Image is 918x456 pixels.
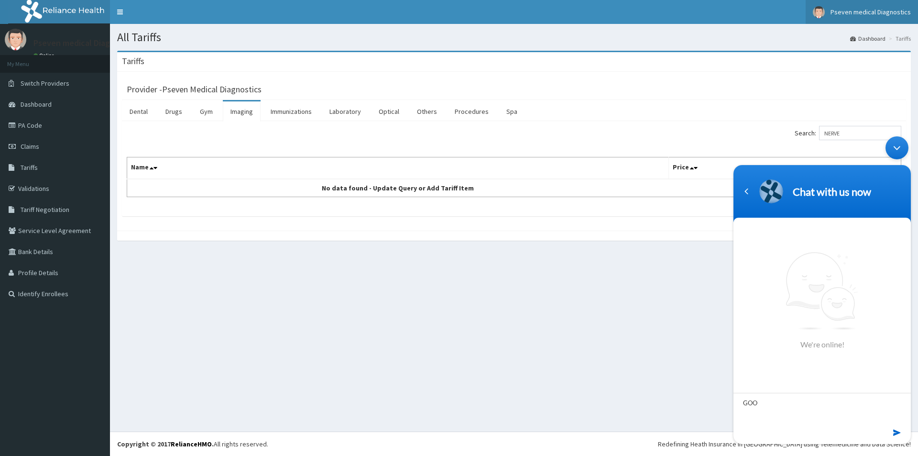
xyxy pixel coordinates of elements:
h1: All Tariffs [117,31,911,44]
img: User Image [5,29,26,50]
a: Others [409,101,445,122]
a: Imaging [223,101,261,122]
a: Laboratory [322,101,369,122]
a: Drugs [158,101,190,122]
a: Dashboard [850,34,885,43]
a: Optical [371,101,407,122]
span: Pseven medical Diagnostics [831,8,911,16]
span: Tariffs [21,163,38,172]
span: Tariff Negotiation [21,205,69,214]
span: Switch Providers [21,79,69,88]
span: Dashboard [21,100,52,109]
a: RelianceHMO [171,440,212,448]
label: Search: [795,126,901,140]
a: Online [33,52,56,59]
th: Price [669,157,901,179]
a: Gym [192,101,220,122]
a: Dental [122,101,155,122]
th: Name [127,157,669,179]
h3: Tariffs [122,57,144,66]
a: Immunizations [263,101,319,122]
footer: All rights reserved. [110,432,918,456]
li: Tariffs [886,34,911,43]
strong: Copyright © 2017 . [117,440,214,448]
h3: Provider - Pseven Medical Diagnostics [127,85,262,94]
input: Search: [819,126,901,140]
iframe: SalesIQ Chatwindow [729,132,916,449]
span: Claims [21,142,39,151]
div: Redefining Heath Insurance in [GEOGRAPHIC_DATA] using Telemedicine and Data Science! [658,439,911,449]
img: User Image [813,6,825,18]
p: Pseven medical Diagnostics [33,39,137,47]
a: Spa [499,101,525,122]
td: No data found - Update Query or Add Tariff Item [127,179,669,197]
a: Procedures [447,101,496,122]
